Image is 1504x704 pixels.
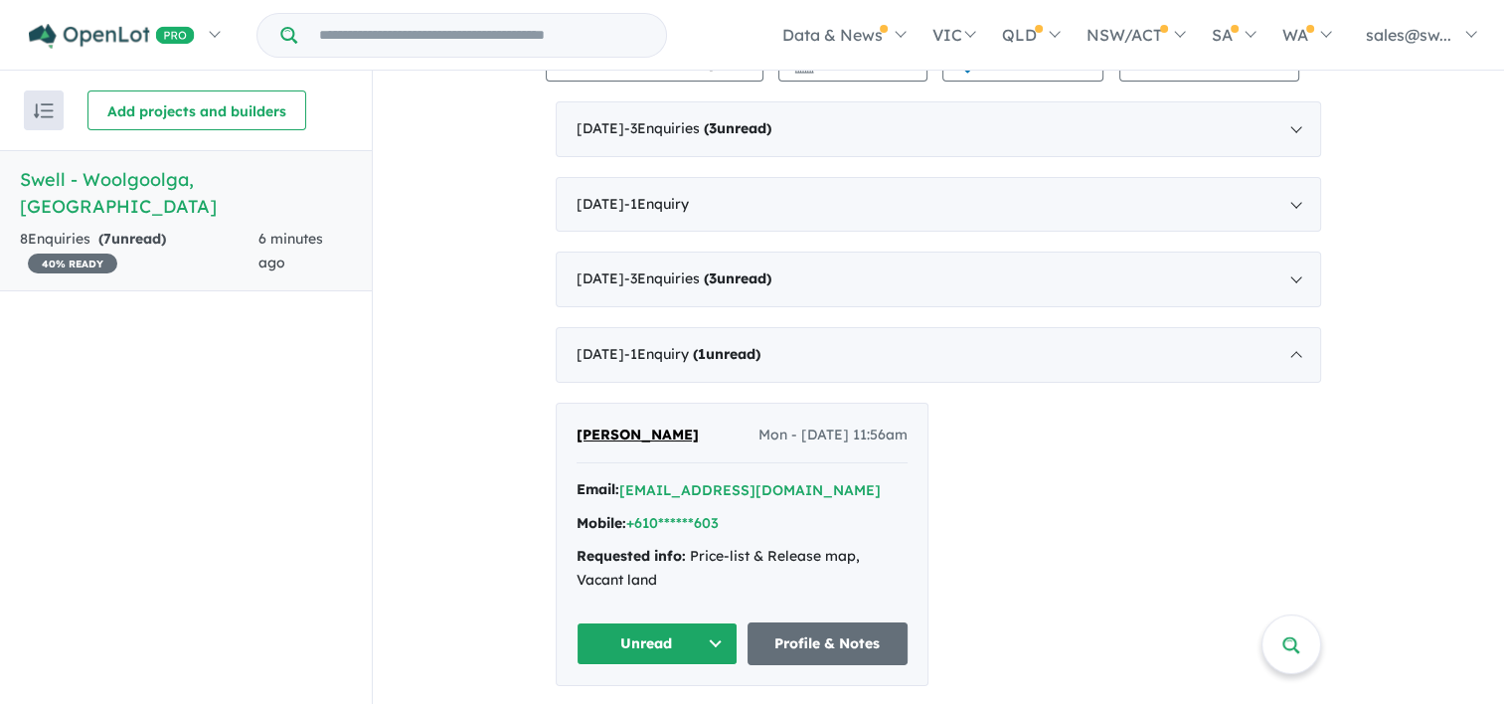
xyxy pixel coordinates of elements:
[698,345,706,363] span: 1
[709,119,717,137] span: 3
[556,327,1321,383] div: [DATE]
[577,480,619,498] strong: Email:
[577,545,908,593] div: Price-list & Release map, Vacant land
[258,230,323,271] span: 6 minutes ago
[704,119,771,137] strong: ( unread)
[87,90,306,130] button: Add projects and builders
[709,269,717,287] span: 3
[693,345,760,363] strong: ( unread)
[556,177,1321,233] div: [DATE]
[103,230,111,248] span: 7
[20,228,258,275] div: 8 Enquir ies
[624,345,760,363] span: - 1 Enquir y
[624,119,771,137] span: - 3 Enquir ies
[748,622,909,665] a: Profile & Notes
[619,480,881,501] button: [EMAIL_ADDRESS][DOMAIN_NAME]
[577,622,738,665] button: Unread
[732,54,740,72] span: 3
[28,254,117,273] span: 40 % READY
[1366,25,1451,45] span: sales@sw...
[797,54,919,72] span: Performance
[20,166,352,220] h5: Swell - Woolgoolga , [GEOGRAPHIC_DATA]
[98,230,166,248] strong: ( unread)
[758,424,908,447] span: Mon - [DATE] 11:56am
[577,424,699,447] a: [PERSON_NAME]
[301,14,662,57] input: Try estate name, suburb, builder or developer
[577,547,686,565] strong: Requested info:
[577,514,626,532] strong: Mobile:
[577,426,699,443] span: [PERSON_NAME]
[34,103,54,118] img: sort.svg
[29,24,195,49] img: Openlot PRO Logo White
[556,101,1321,157] div: [DATE]
[624,269,771,287] span: - 3 Enquir ies
[704,269,771,287] strong: ( unread)
[556,252,1321,307] div: [DATE]
[624,195,689,213] span: - 1 Enquir y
